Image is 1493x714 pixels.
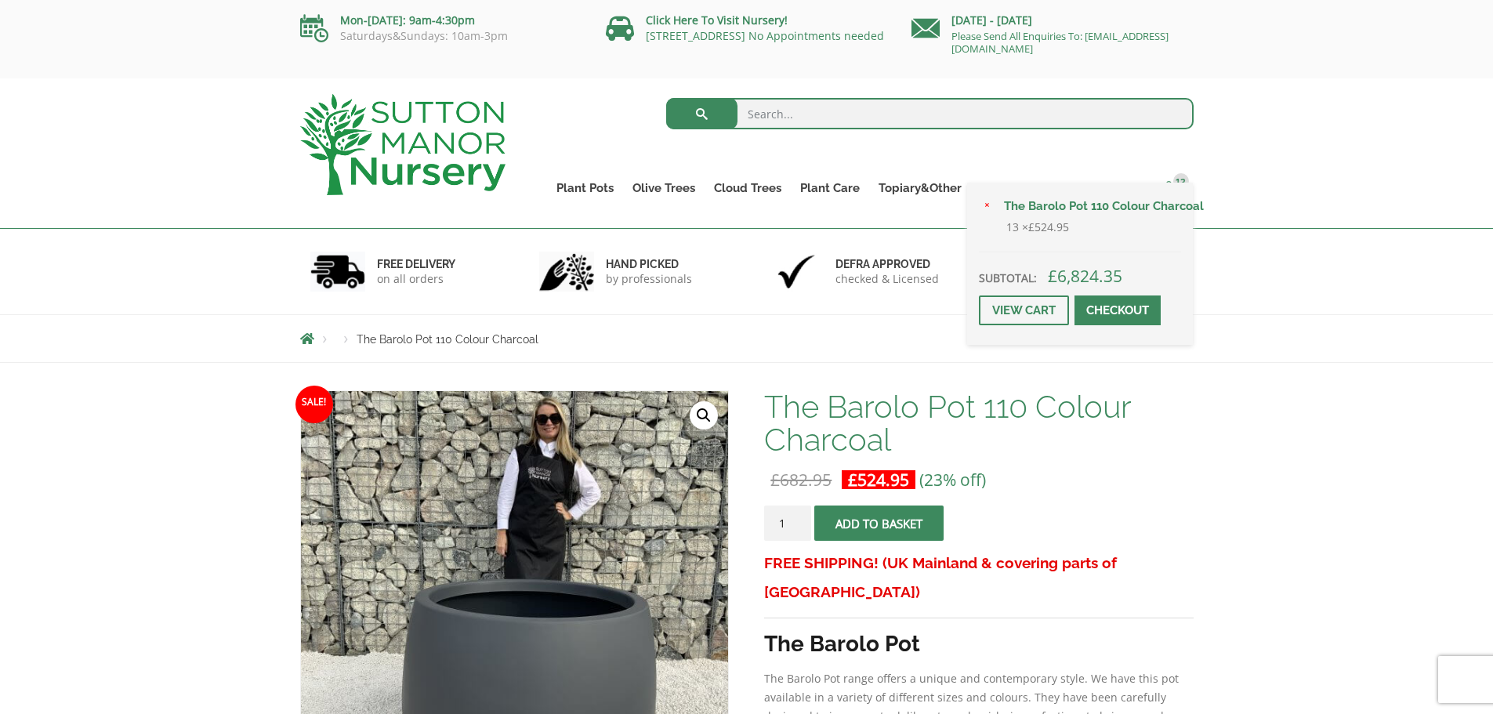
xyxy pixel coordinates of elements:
[1154,177,1194,199] a: 13
[764,390,1193,456] h1: The Barolo Pot 110 Colour Charcoal
[1074,295,1161,325] a: Checkout
[300,332,1194,345] nav: Breadcrumbs
[1028,219,1035,234] span: £
[666,98,1194,129] input: Search...
[814,506,944,541] button: Add to basket
[300,30,582,42] p: Saturdays&Sundays: 10am-3pm
[1024,177,1090,199] a: Delivery
[1173,173,1189,189] span: 13
[1142,197,1181,236] img: The Barolo Pot 110 Colour Charcoal
[606,271,692,287] p: by professionals
[606,257,692,271] h6: hand picked
[979,295,1069,325] a: View cart
[769,252,824,292] img: 3.jpg
[705,177,791,199] a: Cloud Trees
[835,271,939,287] p: checked & Licensed
[539,252,594,292] img: 2.jpg
[919,469,986,491] span: (23% off)
[869,177,971,199] a: Topiary&Other
[848,469,909,491] bdi: 524.95
[646,28,884,43] a: [STREET_ADDRESS] No Appointments needed
[377,271,455,287] p: on all orders
[764,506,811,541] input: Product quantity
[646,13,788,27] a: Click Here To Visit Nursery!
[310,252,365,292] img: 1.jpg
[971,177,1024,199] a: About
[300,11,582,30] p: Mon-[DATE]: 9am-4:30pm
[1048,265,1057,287] span: £
[1090,177,1154,199] a: Contact
[770,469,780,491] span: £
[1006,218,1069,237] span: 13 ×
[764,549,1193,607] h3: FREE SHIPPING! (UK Mainland & covering parts of [GEOGRAPHIC_DATA])
[791,177,869,199] a: Plant Care
[1028,219,1069,234] bdi: 524.95
[547,177,623,199] a: Plant Pots
[770,469,832,491] bdi: 682.95
[377,257,455,271] h6: FREE DELIVERY
[835,257,939,271] h6: Defra approved
[690,401,718,429] a: View full-screen image gallery
[300,94,506,195] img: logo
[1048,265,1122,287] bdi: 6,824.35
[979,198,996,216] a: Remove The Barolo Pot 110 Colour Charcoal from basket
[911,11,1194,30] p: [DATE] - [DATE]
[357,333,538,346] span: The Barolo Pot 110 Colour Charcoal
[848,469,857,491] span: £
[995,194,1181,218] a: The Barolo Pot 110 Colour Charcoal
[764,631,920,657] strong: The Barolo Pot
[623,177,705,199] a: Olive Trees
[979,270,1037,285] strong: Subtotal:
[951,29,1169,56] a: Please Send All Enquiries To: [EMAIL_ADDRESS][DOMAIN_NAME]
[295,386,333,423] span: Sale!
